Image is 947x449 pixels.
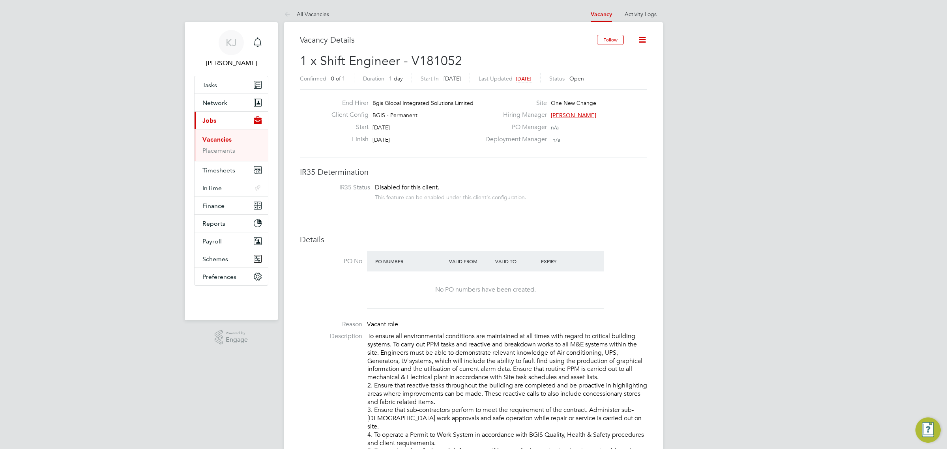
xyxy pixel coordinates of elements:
a: Placements [202,147,235,154]
label: Client Config [325,111,369,119]
label: Site [481,99,547,107]
span: BGIS - Permanent [372,112,417,119]
label: Deployment Manager [481,135,547,144]
span: n/a [552,136,560,143]
button: Network [195,94,268,111]
a: All Vacancies [284,11,329,18]
label: Description [300,332,362,340]
button: Follow [597,35,624,45]
label: Start In [421,75,439,82]
span: [DATE] [516,75,532,82]
label: Hiring Manager [481,111,547,119]
span: InTime [202,184,222,192]
span: n/a [551,124,559,131]
span: Finance [202,202,225,210]
label: PO Manager [481,123,547,131]
a: Activity Logs [625,11,657,18]
span: [DATE] [444,75,461,82]
h3: IR35 Determination [300,167,647,177]
span: Tasks [202,81,217,89]
div: Jobs [195,129,268,161]
span: Network [202,99,227,107]
label: PO No [300,257,362,266]
label: Start [325,123,369,131]
span: Jobs [202,117,216,124]
label: Duration [363,75,384,82]
button: Preferences [195,268,268,285]
span: Bgis Global Integrated Solutions Limited [372,99,473,107]
span: [DATE] [372,136,390,143]
label: End Hirer [325,99,369,107]
label: Status [549,75,565,82]
button: Jobs [195,112,268,129]
span: Vacant role [367,320,398,328]
a: Powered byEngage [215,330,248,345]
div: Valid To [493,254,539,268]
button: Finance [195,197,268,214]
button: Timesheets [195,161,268,179]
a: Tasks [195,76,268,94]
label: Finish [325,135,369,144]
div: Expiry [539,254,585,268]
button: InTime [195,179,268,196]
button: Schemes [195,250,268,268]
label: IR35 Status [308,183,370,192]
span: 1 day [389,75,403,82]
span: Open [569,75,584,82]
span: 1 x Shift Engineer - V181052 [300,53,462,69]
span: Engage [226,337,248,343]
button: Payroll [195,232,268,250]
label: Last Updated [479,75,513,82]
div: PO Number [373,254,447,268]
div: Valid From [447,254,493,268]
div: No PO numbers have been created. [375,286,596,294]
span: Payroll [202,238,222,245]
span: Schemes [202,255,228,263]
span: Powered by [226,330,248,337]
a: Vacancy [591,11,612,18]
span: Timesheets [202,167,235,174]
img: fastbook-logo-retina.png [195,294,268,306]
h3: Details [300,234,647,245]
span: One New Change [551,99,596,107]
h3: Vacancy Details [300,35,597,45]
a: KJ[PERSON_NAME] [194,30,268,68]
span: Disabled for this client. [375,183,439,191]
a: Go to home page [194,294,268,306]
span: Preferences [202,273,236,281]
span: Kyle Johnson [194,58,268,68]
nav: Main navigation [185,22,278,320]
span: Reports [202,220,225,227]
button: Engage Resource Center [915,417,941,443]
label: Reason [300,320,362,329]
a: Vacancies [202,136,232,143]
span: KJ [226,37,237,48]
div: This feature can be enabled under this client's configuration. [375,192,526,201]
span: [PERSON_NAME] [551,112,596,119]
label: Confirmed [300,75,326,82]
span: [DATE] [372,124,390,131]
button: Reports [195,215,268,232]
span: 0 of 1 [331,75,345,82]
